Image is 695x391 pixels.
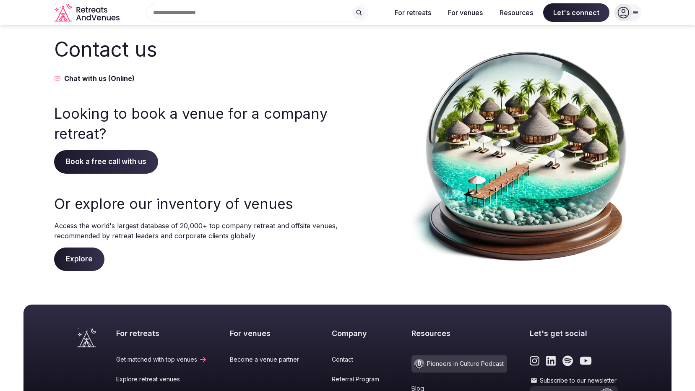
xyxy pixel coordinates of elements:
[546,355,556,366] a: Link to the retreats and venues LinkedIn page
[77,328,96,347] a: Visit the homepage
[54,3,121,22] a: Visit the homepage
[54,157,158,166] a: Book a free call with us
[332,355,389,364] a: Contact
[54,255,104,263] a: Explore
[116,375,207,383] a: Explore retreat venues
[54,73,339,83] button: Chat with us (Online)
[54,221,339,241] p: Access the world's largest database of 20,000+ top company retreat and offsite venues, recommende...
[54,35,339,63] h2: Contact us
[116,328,207,339] h2: For retreats
[54,150,158,174] span: Book a free call with us
[562,355,573,366] a: Link to the retreats and venues Spotify page
[543,3,609,22] span: Let's connect
[116,355,207,364] a: Get matched with top venues
[332,328,389,339] h2: Company
[530,355,539,366] a: Link to the retreats and venues Instagram page
[493,3,540,22] button: Resources
[580,355,592,366] a: Link to the retreats and venues Youtube page
[411,328,507,339] h2: Resources
[54,248,104,271] span: Explore
[530,328,618,339] h2: Let's get social
[54,104,339,143] h3: Looking to book a venue for a company retreat?
[230,355,309,364] a: Become a venue partner
[530,376,618,385] label: Subscribe to our newsletter
[230,328,309,339] h2: For venues
[388,3,438,22] button: For retreats
[332,375,389,383] a: Referral Program
[54,3,121,22] svg: Retreats and Venues company logo
[406,35,641,271] img: Contact us
[441,3,489,22] button: For venues
[54,194,339,214] h3: Or explore our inventory of venues
[411,355,507,373] a: Pioneers in Culture Podcast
